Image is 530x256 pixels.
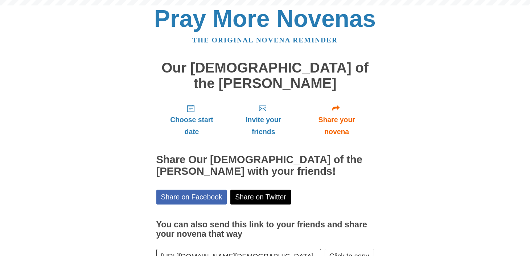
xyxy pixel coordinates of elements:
a: Invite your friends [227,98,299,141]
h2: Share Our [DEMOGRAPHIC_DATA] of the [PERSON_NAME] with your friends! [156,154,374,177]
a: Pray More Novenas [154,5,376,32]
h1: Our [DEMOGRAPHIC_DATA] of the [PERSON_NAME] [156,60,374,91]
a: Share your novena [300,98,374,141]
a: Share on Twitter [230,190,291,205]
h3: You can also send this link to your friends and share your novena that way [156,220,374,239]
span: Invite your friends [234,114,292,138]
a: The original novena reminder [192,36,338,44]
a: Choose start date [156,98,227,141]
span: Choose start date [164,114,220,138]
span: Share your novena [307,114,367,138]
a: Share on Facebook [156,190,227,205]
